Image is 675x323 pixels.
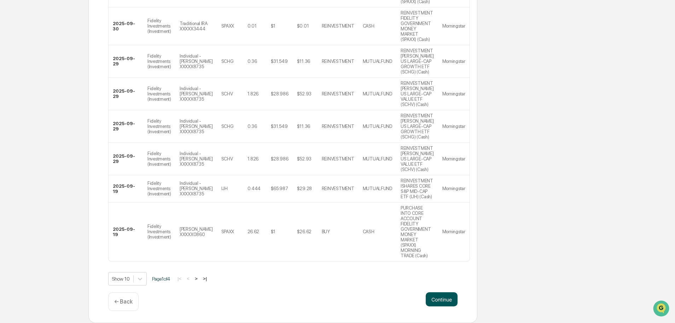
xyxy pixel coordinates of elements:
div: 🖐️ [7,90,13,95]
div: 🗄️ [51,90,57,95]
a: 🔎Data Lookup [4,100,47,112]
td: Morningstar [438,78,470,110]
div: Start new chat [24,54,116,61]
div: REINVESTMENT FIDELITY GOVERNMENT MONEY MARKET (SPAXX) (Cash) [401,10,434,42]
td: Morningstar [438,143,470,175]
span: Page 1 of 4 [152,276,170,282]
div: Fidelity Investments (Investment) [147,181,171,196]
div: MUTUALFUND [363,59,392,64]
div: $52.93 [297,156,312,161]
div: REINVESTMENT [322,59,354,64]
div: 🔎 [7,103,13,109]
div: $29.28 [297,186,312,191]
div: Fidelity Investments (Investment) [147,224,171,240]
div: $11.36 [297,124,310,129]
div: MUTUALFUND [363,124,392,129]
td: [PERSON_NAME] XXXXX0860 [175,202,217,261]
a: 🗄️Attestations [48,86,91,99]
iframe: Open customer support [652,300,671,319]
td: 2025-09-29 [109,45,143,78]
button: > [193,276,200,282]
div: $28.986 [271,91,289,96]
td: Individual - [PERSON_NAME] XXXXX8735 [175,78,217,110]
div: REINVESTMENT [322,186,354,191]
td: Individual - [PERSON_NAME] XXXXX8735 [175,175,217,202]
p: How can we help? [7,15,129,26]
button: |< [175,276,184,282]
span: Attestations [58,89,88,96]
div: 0.36 [248,59,257,64]
td: Individual - [PERSON_NAME] XXXXX8735 [175,110,217,143]
div: We're available if you need us! [24,61,89,67]
div: Fidelity Investments (Investment) [147,118,171,134]
span: Pylon [70,120,86,125]
div: $0.01 [297,23,309,29]
div: REINVESTMENT [322,23,354,29]
div: $31.549 [271,59,288,64]
div: REINVESTMENT ISHARES CORE S&P MID-CAP ETF (IJH) (Cash) [401,178,434,199]
div: 0.36 [248,124,257,129]
td: Individual - [PERSON_NAME] XXXXX8735 [175,143,217,175]
button: Continue [426,292,458,306]
td: 2025-09-29 [109,78,143,110]
div: IJH [221,186,228,191]
div: $26.62 [297,229,312,234]
div: REINVESTMENT [PERSON_NAME] US LARGE-CAP VALUE ETF (SCHV) (Cash) [401,81,434,107]
div: Fidelity Investments (Investment) [147,86,171,102]
td: 2025-09-29 [109,143,143,175]
div: BUY [322,229,330,234]
div: $28.986 [271,156,289,161]
td: Individual - [PERSON_NAME] XXXXX8735 [175,45,217,78]
div: REINVESTMENT [322,91,354,96]
div: SCHG [221,124,234,129]
img: 1746055101610-c473b297-6a78-478c-a979-82029cc54cd1 [7,54,20,67]
span: Preclearance [14,89,46,96]
div: $31.549 [271,124,288,129]
div: $1 [271,23,275,29]
button: Start new chat [120,56,129,65]
p: ← Back [114,298,133,305]
div: MUTUALFUND [363,156,392,161]
div: SPAXX [221,229,234,234]
a: Powered byPylon [50,119,86,125]
div: 1.826 [248,91,259,96]
div: 0.01 [248,23,257,29]
div: CASH [363,23,374,29]
div: Fidelity Investments (Investment) [147,151,171,167]
button: < [185,276,192,282]
div: REINVESTMENT [PERSON_NAME] US LARGE-CAP GROWTH ETF (SCHG) (Cash) [401,48,434,75]
div: SPAXX [221,23,234,29]
td: 2025-09-29 [109,110,143,143]
td: Morningstar [438,45,470,78]
td: Morningstar [438,110,470,143]
td: Morningstar [438,202,470,261]
div: SCHV [221,91,233,96]
div: CASH [363,229,374,234]
div: 1.826 [248,156,259,161]
a: 🖐️Preclearance [4,86,48,99]
div: SCHG [221,59,234,64]
div: 0.444 [248,186,261,191]
span: Data Lookup [14,102,45,110]
div: $1 [271,229,275,234]
div: $65.987 [271,186,288,191]
div: SCHV [221,156,233,161]
div: Fidelity Investments (Investment) [147,18,171,34]
div: $11.36 [297,59,310,64]
td: Morningstar [438,175,470,202]
td: 2025-09-19 [109,175,143,202]
td: Traditional IRA XXXXX3444 [175,7,217,45]
div: REINVESTMENT [322,124,354,129]
td: Morningstar [438,7,470,45]
div: $52.93 [297,91,312,96]
div: MUTUALFUND [363,186,392,191]
div: PURCHASE INTO CORE ACCOUNT FIDELITY GOVERNMENT MONEY MARKET (SPAXX) MORNING TRADE (Cash) [401,205,434,258]
button: >| [201,276,209,282]
div: REINVESTMENT [PERSON_NAME] US LARGE-CAP GROWTH ETF (SCHG) (Cash) [401,113,434,140]
div: Fidelity Investments (Investment) [147,53,171,69]
div: MUTUALFUND [363,91,392,96]
div: REINVESTMENT [PERSON_NAME] US LARGE-CAP VALUE ETF (SCHV) (Cash) [401,146,434,172]
td: 2025-09-30 [109,7,143,45]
